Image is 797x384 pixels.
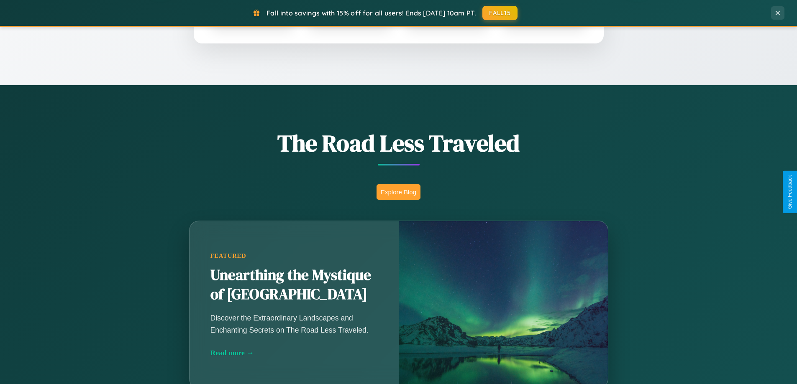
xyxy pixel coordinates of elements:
h2: Unearthing the Mystique of [GEOGRAPHIC_DATA] [210,266,378,304]
h1: The Road Less Traveled [148,127,650,159]
button: FALL15 [482,6,518,20]
div: Featured [210,252,378,259]
p: Discover the Extraordinary Landscapes and Enchanting Secrets on The Road Less Traveled. [210,312,378,336]
span: Fall into savings with 15% off for all users! Ends [DATE] 10am PT. [267,9,476,17]
div: Read more → [210,348,378,357]
button: Explore Blog [377,184,420,200]
div: Give Feedback [787,175,793,209]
